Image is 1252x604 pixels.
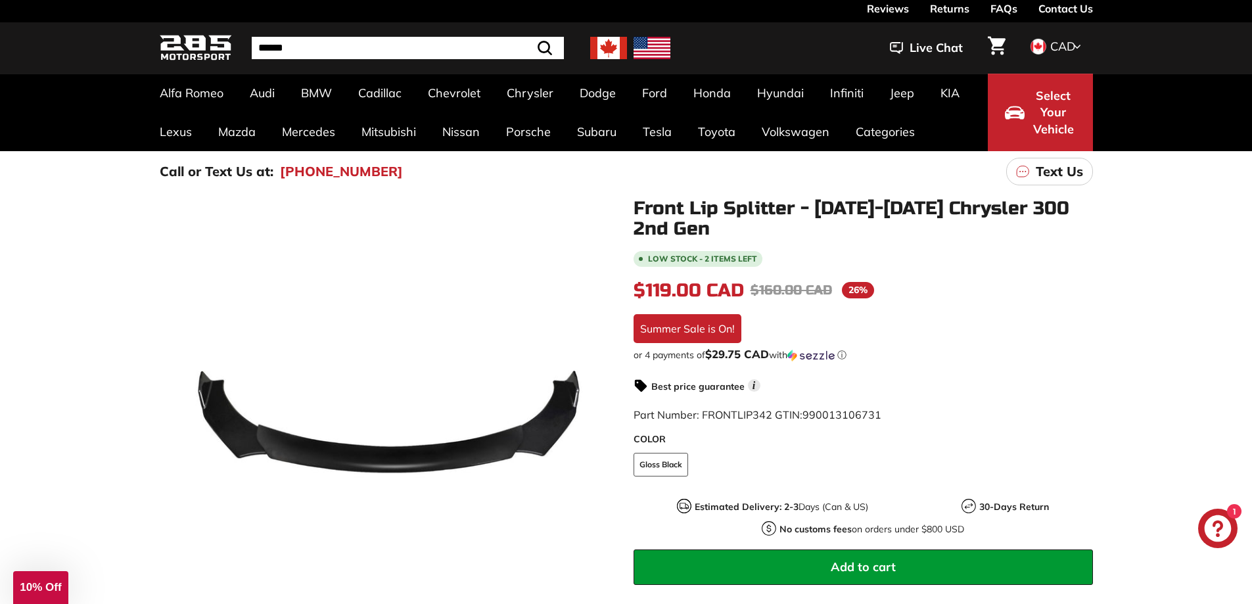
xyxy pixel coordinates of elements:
a: Text Us [1006,158,1093,185]
a: KIA [927,74,973,112]
a: Categories [843,112,928,151]
a: [PHONE_NUMBER] [280,162,403,181]
a: BMW [288,74,345,112]
a: Chrysler [494,74,567,112]
a: Hyundai [744,74,817,112]
span: Select Your Vehicle [1031,87,1076,138]
a: Ford [629,74,680,112]
div: or 4 payments of$29.75 CADwithSezzle Click to learn more about Sezzle [634,348,1093,361]
a: Subaru [564,112,630,151]
input: Search [252,37,564,59]
a: Porsche [493,112,564,151]
p: on orders under $800 USD [779,523,964,536]
a: Alfa Romeo [147,74,237,112]
div: Summer Sale is On! [634,314,741,343]
span: $160.00 CAD [751,282,832,298]
span: $29.75 CAD [705,347,769,361]
p: Text Us [1036,162,1083,181]
a: Cadillac [345,74,415,112]
strong: 30-Days Return [979,501,1049,513]
label: COLOR [634,432,1093,446]
a: Honda [680,74,744,112]
span: 26% [842,282,874,298]
a: Mitsubishi [348,112,429,151]
a: Audi [237,74,288,112]
span: Add to cart [831,559,896,574]
a: Jeep [877,74,927,112]
a: Cart [980,26,1013,70]
span: 10% Off [20,581,61,593]
span: CAD [1050,39,1075,54]
a: Volkswagen [749,112,843,151]
button: Add to cart [634,549,1093,585]
h1: Front Lip Splitter - [DATE]-[DATE] Chrysler 300 2nd Gen [634,198,1093,239]
a: Chevrolet [415,74,494,112]
span: Live Chat [910,39,963,57]
a: Mazda [205,112,269,151]
span: 990013106731 [802,408,881,421]
inbox-online-store-chat: Shopify online store chat [1194,509,1241,551]
span: $119.00 CAD [634,279,744,302]
button: Live Chat [873,32,980,64]
strong: No customs fees [779,523,852,535]
strong: Best price guarantee [651,381,745,392]
p: Call or Text Us at: [160,162,273,181]
a: Nissan [429,112,493,151]
a: Infiniti [817,74,877,112]
span: i [748,379,760,392]
div: or 4 payments of with [634,348,1093,361]
div: 10% Off [13,571,68,604]
a: Lexus [147,112,205,151]
a: Toyota [685,112,749,151]
strong: Estimated Delivery: 2-3 [695,501,799,513]
button: Select Your Vehicle [988,74,1093,151]
img: Sezzle [787,350,835,361]
a: Dodge [567,74,629,112]
a: Tesla [630,112,685,151]
img: Logo_285_Motorsport_areodynamics_components [160,33,232,64]
span: Part Number: FRONTLIP342 GTIN: [634,408,881,421]
span: Low stock - 2 items left [648,255,757,263]
a: Mercedes [269,112,348,151]
p: Days (Can & US) [695,500,868,514]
